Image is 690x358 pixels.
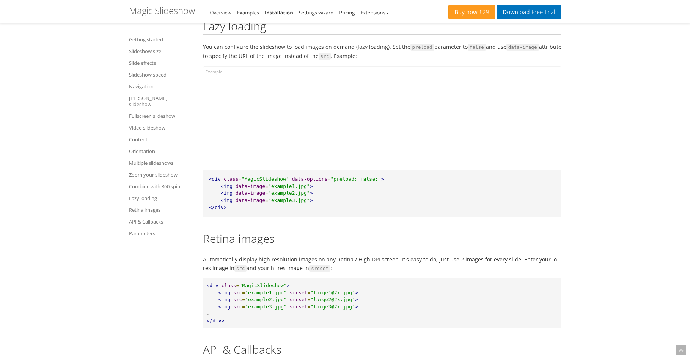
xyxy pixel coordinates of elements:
span: </div> [207,318,225,324]
code: data-image [506,44,539,51]
span: <img [221,197,233,203]
span: "example3.jpg" [245,304,287,310]
h2: Retina images [203,232,561,247]
span: = [236,283,239,288]
span: > [310,190,313,196]
span: = [308,297,311,302]
span: = [265,197,268,203]
a: Settings wizard [299,9,334,16]
a: Slide effects [129,58,193,67]
span: ... [207,311,215,316]
span: = [242,290,245,295]
a: Navigation [129,82,193,91]
span: <img [218,297,230,302]
a: [PERSON_NAME] slideshow [129,94,193,109]
span: <img [221,183,233,189]
span: <img [218,290,230,295]
span: "large2@2x.jpg" [310,297,355,302]
span: > [310,183,313,189]
p: Automatically display high resolution images on any Retina / High DPI screen. It's easy to do, ju... [203,255,561,273]
span: = [242,304,245,310]
span: "large1@2x.jpg" [310,290,355,295]
span: data-image [236,183,265,189]
a: API & Callbacks [129,217,193,226]
a: Buy now£29 [448,5,495,19]
span: Free Trial [530,9,555,15]
span: = [308,290,311,295]
a: Content [129,135,193,144]
span: src [234,265,247,272]
span: "example1.jpg" [268,183,310,189]
span: srcset [290,304,308,310]
span: > [355,297,358,302]
span: "preload: false;" [330,176,381,182]
a: Zoom your slideshow [129,170,193,179]
span: srcset [290,290,308,295]
span: > [355,290,358,295]
span: srcset [309,265,330,272]
span: data-options [292,176,328,182]
span: = [239,176,242,182]
span: <img [221,190,233,196]
span: "large3@2x.jpg" [310,304,355,310]
a: Slideshow size [129,47,193,56]
span: > [381,176,384,182]
span: = [265,183,268,189]
span: = [308,304,311,310]
a: Extensions [360,9,389,16]
span: class [222,283,236,288]
span: <div [207,283,218,288]
a: Getting started [129,35,193,44]
a: Overview [210,9,231,16]
span: data-image [236,197,265,203]
span: "example2.jpg" [268,190,310,196]
span: > [310,197,313,203]
a: Examples [237,9,259,16]
span: src [233,297,242,302]
a: DownloadFree Trial [497,5,561,19]
h2: Lazy loading [203,20,561,35]
code: preload [410,44,434,51]
a: Slideshow speed [129,70,193,79]
p: You can configure the slideshow to load images on demand (lazy loading). Set the parameter to and... [203,42,561,61]
a: Video slideshow [129,123,193,132]
span: class [224,176,239,182]
a: Fullscreen slideshow [129,111,193,120]
span: £29 [478,9,489,15]
span: <div [209,176,221,182]
span: <img [218,304,230,310]
a: Orientation [129,147,193,156]
a: Combine with 360 spin [129,182,193,191]
code: false [468,44,486,51]
h1: Magic Slideshow [129,6,195,16]
a: Pricing [339,9,355,16]
span: "example2.jpg" [245,297,287,302]
span: "MagicSlideshow" [242,176,289,182]
span: = [265,190,268,196]
span: src [233,290,242,295]
span: = [242,297,245,302]
a: Multiple slideshows [129,158,193,167]
a: Retina images [129,205,193,214]
span: srcset [290,297,308,302]
span: > [355,304,358,310]
code: src [319,53,331,60]
a: Installation [265,9,293,16]
span: "example3.jpg" [268,197,310,203]
span: </div> [209,205,227,210]
span: "example1.jpg" [245,290,287,295]
span: src [233,304,242,310]
span: "MagicSlideshow" [239,283,287,288]
span: data-image [236,190,265,196]
span: > [287,283,290,288]
a: Parameters [129,229,193,238]
a: Lazy loading [129,194,193,203]
span: = [328,176,331,182]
